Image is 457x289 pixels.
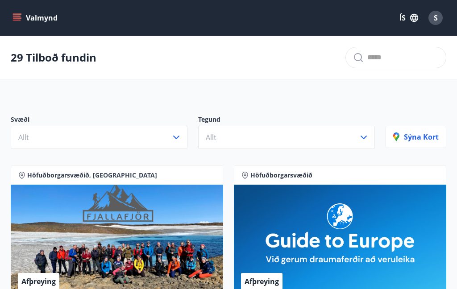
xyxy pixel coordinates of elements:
[198,126,375,149] button: Allt
[27,171,157,180] span: Höfuðborgarsvæðið, [GEOGRAPHIC_DATA]
[386,126,446,148] button: Sýna kort
[11,126,187,149] button: Allt
[250,171,312,180] span: Höfuðborgarsvæðið
[393,132,439,142] p: Sýna kort
[11,50,96,65] p: 29 Tilboð fundin
[21,277,56,286] span: Afþreying
[11,115,187,126] p: Svæði
[18,132,29,142] span: Allt
[434,13,438,23] span: S
[395,10,423,26] button: ÍS
[425,7,446,29] button: S
[11,10,61,26] button: menu
[198,115,375,126] p: Tegund
[206,132,216,142] span: Allt
[245,277,279,286] span: Afþreying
